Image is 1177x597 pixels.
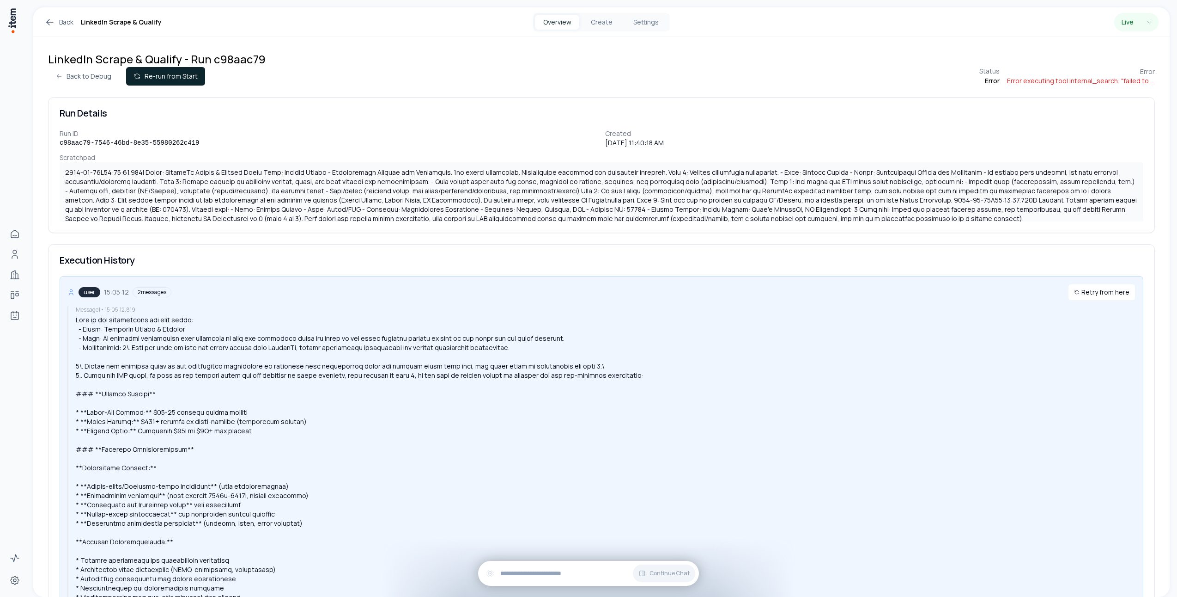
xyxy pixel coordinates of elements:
[60,153,1143,162] div: Scratchpad
[579,15,624,30] button: Create
[649,570,690,577] span: Continue Chat
[6,245,24,264] a: People
[60,138,598,148] div: c98aac79-7546-46bd-8e35-55980262c419
[7,7,17,34] img: Item Brain Logo
[6,306,24,325] a: Agents
[126,67,205,86] button: Re-run from Start
[48,52,266,67] h1: LinkedIn Scrape & Qualify - Run c98aac79
[60,256,1143,265] h3: Execution History
[60,162,1143,222] div: 2914-01-76L54:75:61.984I Dolor: SitameTc Adipis & Elitsed Doeiu Temp: Incidid Utlabo - Etdolorema...
[6,225,24,243] a: Home
[478,561,699,586] div: Continue Chat
[979,76,1000,86] div: error
[1007,67,1155,76] div: Error
[81,17,162,28] h1: LinkedIn Scrape & Qualify
[633,565,695,582] button: Continue Chat
[605,129,1143,138] div: Created
[1068,284,1135,301] button: Retry from here
[6,571,24,590] a: Settings
[79,287,100,297] div: user
[535,15,579,30] button: Overview
[44,17,73,28] a: Back
[6,265,24,284] a: Companies
[6,549,24,567] a: Activity
[104,288,129,297] span: 15:05:12
[605,138,1143,148] div: [DATE] 11:40:18 AM
[48,67,119,86] button: Back to Debug
[76,306,1135,314] div: Message 1 • 15:05:12.819
[624,15,668,30] button: Settings
[133,287,171,297] div: 2 messages
[1007,76,1155,86] div: Error executing tool internal_search: "failed to parse logic tree (())" (line 1, column 4)
[6,286,24,304] a: Deals
[60,109,1143,118] h3: Run Details
[979,67,1000,76] div: Status
[60,129,598,138] div: Run ID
